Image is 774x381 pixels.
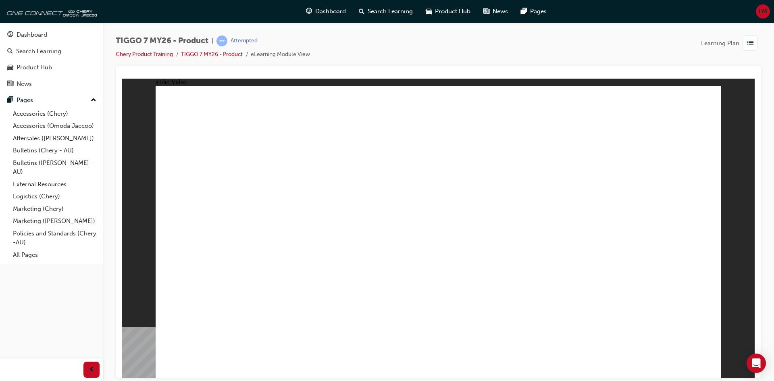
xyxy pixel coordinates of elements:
div: Search Learning [16,47,61,56]
div: Pages [17,96,33,105]
div: Dashboard [17,30,47,40]
span: pages-icon [7,97,13,104]
span: Dashboard [315,7,346,16]
button: Learning Plan [701,35,761,51]
span: up-icon [91,95,96,106]
a: guage-iconDashboard [300,3,352,20]
a: news-iconNews [477,3,514,20]
a: News [3,77,100,92]
span: guage-icon [306,6,312,17]
a: All Pages [10,249,100,261]
span: TIGGO 7 MY26 - Product [116,36,208,46]
a: pages-iconPages [514,3,553,20]
a: Accessories (Omoda Jaecoo) [10,120,100,132]
span: news-icon [7,81,13,88]
span: guage-icon [7,31,13,39]
a: Marketing ([PERSON_NAME]) [10,215,100,227]
a: Accessories (Chery) [10,108,100,120]
a: Aftersales ([PERSON_NAME]) [10,132,100,145]
a: Bulletins (Chery - AU) [10,144,100,157]
a: TIGGO 7 MY26 - Product [181,51,243,58]
div: Product Hub [17,63,52,72]
a: Dashboard [3,27,100,42]
span: prev-icon [89,365,95,375]
span: Product Hub [435,7,470,16]
a: Bulletins ([PERSON_NAME] - AU) [10,157,100,178]
a: External Resources [10,178,100,191]
span: Search Learning [368,7,413,16]
div: Attempted [231,37,258,45]
a: Product Hub [3,60,100,75]
a: car-iconProduct Hub [419,3,477,20]
button: FM [756,4,770,19]
a: Logistics (Chery) [10,190,100,203]
span: pages-icon [521,6,527,17]
div: News [17,79,32,89]
a: search-iconSearch Learning [352,3,419,20]
span: news-icon [483,6,489,17]
a: Chery Product Training [116,51,173,58]
button: Pages [3,93,100,108]
span: Pages [530,7,547,16]
span: News [493,7,508,16]
span: FM [759,7,767,16]
span: learningRecordVerb_ATTEMPT-icon [216,35,227,46]
span: Learning Plan [701,39,739,48]
span: search-icon [359,6,364,17]
div: Open Intercom Messenger [747,354,766,373]
span: search-icon [7,48,13,55]
img: oneconnect [4,3,97,19]
span: | [212,36,213,46]
li: eLearning Module View [251,50,310,59]
button: DashboardSearch LearningProduct HubNews [3,26,100,93]
a: Marketing (Chery) [10,203,100,215]
span: car-icon [7,64,13,71]
span: list-icon [747,38,753,48]
a: Policies and Standards (Chery -AU) [10,227,100,249]
span: car-icon [426,6,432,17]
a: Search Learning [3,44,100,59]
